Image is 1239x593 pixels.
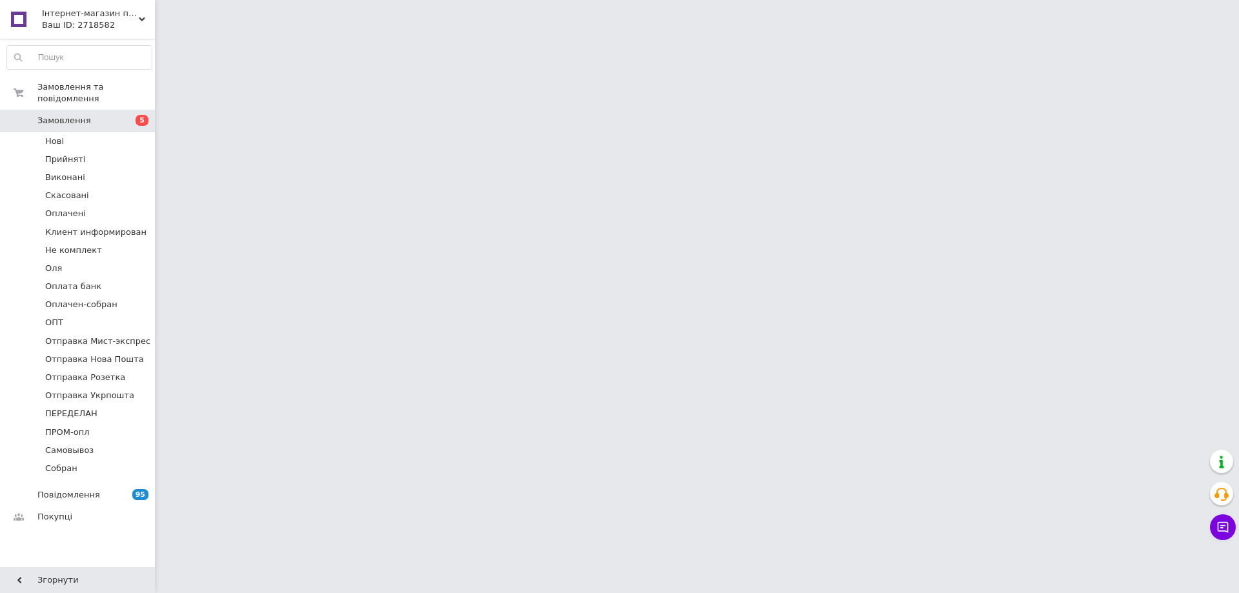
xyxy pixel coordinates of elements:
span: 95 [132,489,148,500]
span: Покупці [37,511,72,523]
span: ПРОМ-опл [45,427,90,438]
span: Замовлення [37,115,91,126]
span: Прийняті [45,154,85,165]
span: Отправка Розетка [45,372,125,383]
span: Клиент информирован [45,226,146,238]
span: Отправка Укрпошта [45,390,134,401]
span: Оля [45,263,62,274]
span: Самовывоз [45,445,94,456]
span: Скасовані [45,190,89,201]
button: Чат з покупцем [1210,514,1236,540]
div: Ваш ID: 2718582 [42,19,155,31]
span: Оплата банк [45,281,101,292]
span: Оплачені [45,208,86,219]
span: Нові [45,136,64,147]
span: Оплачен-собран [45,299,117,310]
span: Замовлення та повідомлення [37,81,155,105]
span: ПЕРЕДЕЛАН [45,408,97,419]
span: Не комплект [45,245,102,256]
span: Отправка Нова Пошта [45,354,144,365]
span: Отправка Мист-экспрес [45,336,150,347]
span: Виконані [45,172,85,183]
span: ОПТ [45,317,63,328]
span: Повідомлення [37,489,100,501]
span: Інтернет-магазин пряжі та фурнітури SHIKIMIKI [42,8,139,19]
span: Собран [45,463,77,474]
input: Пошук [7,46,152,69]
span: 5 [136,115,148,126]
